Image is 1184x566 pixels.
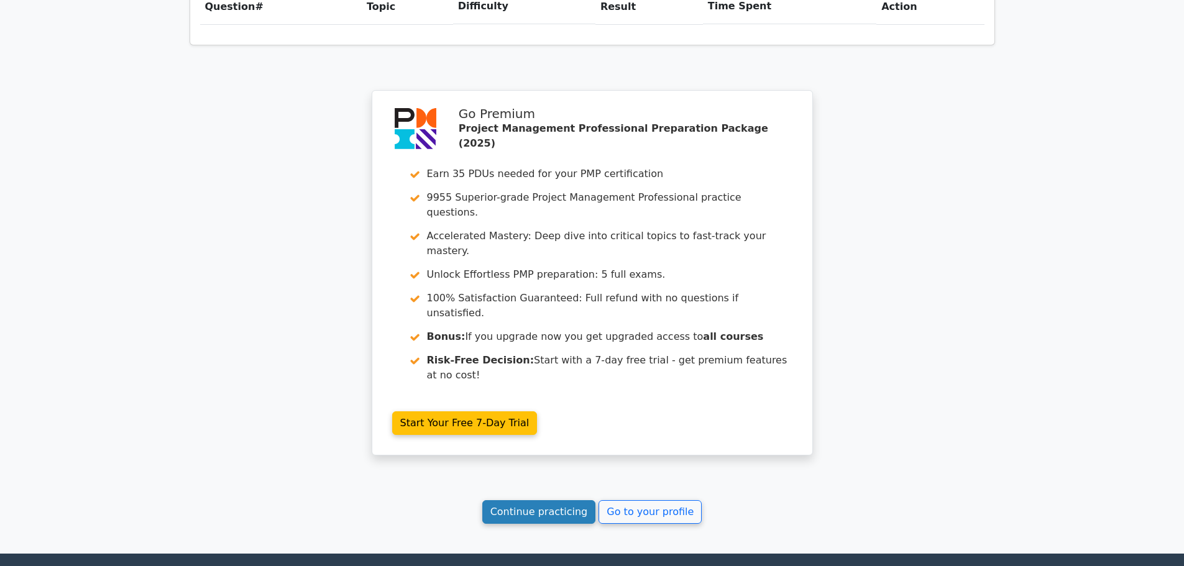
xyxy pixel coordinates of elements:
[392,411,538,435] a: Start Your Free 7-Day Trial
[599,500,702,524] a: Go to your profile
[205,1,255,12] span: Question
[482,500,596,524] a: Continue practicing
